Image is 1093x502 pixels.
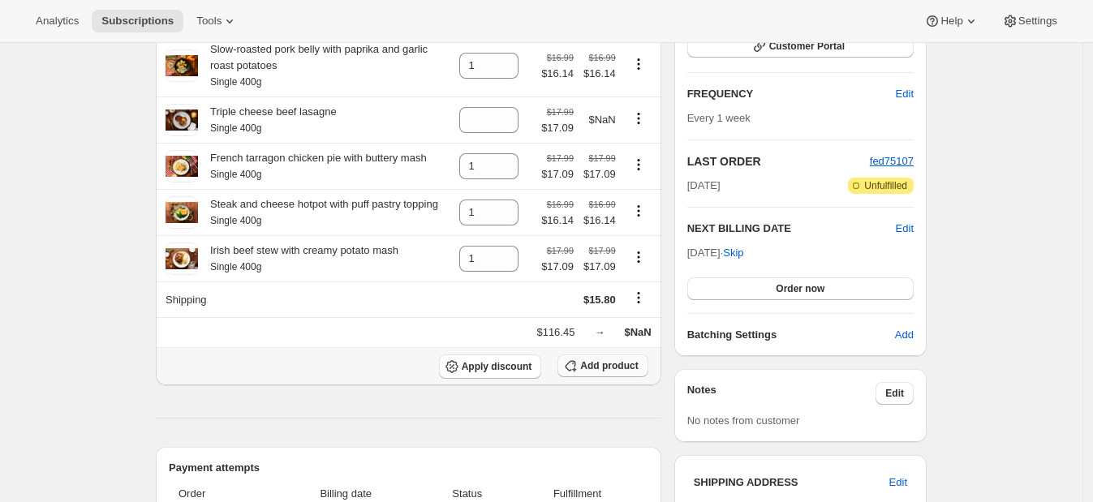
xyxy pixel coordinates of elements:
span: $17.09 [541,166,574,182]
span: $17.09 [583,259,616,275]
span: $16.14 [541,66,574,82]
h3: Notes [687,382,876,405]
div: Slow-roasted pork belly with paprika and garlic roast potatoes [198,41,450,90]
span: Skip [723,245,743,261]
th: Shipping [156,281,454,317]
h6: Batching Settings [687,327,895,343]
small: $16.99 [589,53,616,62]
h2: NEXT BILLING DATE [687,221,896,237]
span: Status [428,486,506,502]
button: Add [885,322,923,348]
span: Edit [885,387,904,400]
small: $17.99 [547,107,574,117]
span: Add product [580,359,638,372]
span: $17.09 [541,120,574,136]
button: Edit [896,221,914,237]
button: Add product [557,354,648,377]
a: fed75107 [870,155,914,167]
button: Edit [876,382,914,405]
small: $16.99 [547,200,574,209]
span: [DATE] [687,178,721,194]
small: $16.99 [547,53,574,62]
span: $16.14 [541,212,574,229]
span: $17.09 [541,259,574,275]
button: Subscriptions [92,10,183,32]
h2: LAST ORDER [687,153,870,169]
span: Customer Portal [769,40,845,53]
span: Edit [896,86,914,102]
button: Edit [886,81,923,107]
span: No notes from customer [687,414,800,427]
button: Product actions [626,202,652,220]
span: $NaN [624,326,651,338]
small: Single 400g [210,261,261,272]
span: Order now [776,282,824,295]
small: Single 400g [210,215,261,226]
span: Edit [889,474,907,491]
small: Single 400g [210,122,261,134]
small: $17.99 [547,246,574,255]
div: $116.45 [536,324,574,341]
button: fed75107 [870,153,914,169]
h2: FREQUENCY [687,86,896,102]
button: Help [914,10,988,32]
span: Unfulfilled [864,179,907,192]
button: Settings [992,10,1067,32]
button: Order now [687,277,914,300]
button: Customer Portal [687,35,914,58]
small: $16.99 [589,200,616,209]
span: Analytics [36,15,79,28]
div: Steak and cheese hotpot with puff pastry topping [198,196,438,229]
span: Help [940,15,962,28]
button: Skip [713,240,753,266]
span: [DATE] · [687,247,744,259]
div: Triple cheese beef lasagne [198,104,337,136]
span: Every 1 week [687,112,751,124]
small: $17.99 [589,246,616,255]
span: $15.80 [583,294,616,306]
div: Irish beef stew with creamy potato mash [198,242,398,275]
button: Edit [880,470,917,496]
span: $NaN [588,114,615,126]
small: $17.99 [589,153,616,163]
span: Billing date [273,486,418,502]
button: Shipping actions [626,289,652,307]
button: Product actions [626,156,652,174]
button: Product actions [626,55,652,73]
h2: Payment attempts [169,460,648,476]
button: Product actions [626,248,652,266]
span: Tools [196,15,222,28]
small: $17.99 [547,153,574,163]
button: Tools [187,10,247,32]
span: Settings [1018,15,1057,28]
small: Single 400g [210,76,261,88]
span: $16.14 [583,212,616,229]
button: Apply discount [439,354,542,379]
span: $16.14 [583,66,616,82]
span: $17.09 [583,166,616,182]
span: Add [895,327,914,343]
span: Fulfillment [516,486,638,502]
span: Subscriptions [101,15,174,28]
button: Product actions [626,109,652,127]
div: French tarragon chicken pie with buttery mash [198,150,427,182]
span: Apply discount [462,360,532,373]
h3: SHIPPING ADDRESS [694,474,889,491]
div: → [594,324,605,341]
small: Single 400g [210,169,261,180]
button: Analytics [26,10,88,32]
